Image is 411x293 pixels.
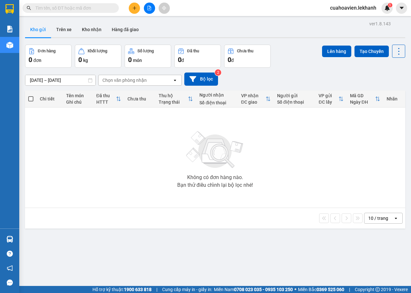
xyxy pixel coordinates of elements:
th: Toggle SortBy [238,90,274,108]
span: 1 [389,3,391,7]
button: caret-down [396,3,407,14]
span: question-circle [7,251,13,257]
div: Chi tiết [40,96,60,101]
div: Ngày ĐH [350,99,375,105]
button: Kho gửi [25,22,51,37]
img: warehouse-icon [6,236,13,243]
span: Hỗ trợ kỹ thuật: [92,286,152,293]
img: svg+xml;base64,PHN2ZyBjbGFzcz0ibGlzdC1wbHVnX19zdmciIHhtbG5zPSJodHRwOi8vd3d3LnczLm9yZy8yMDAwL3N2Zy... [183,127,247,172]
div: Nhãn [387,96,402,101]
span: đ [231,58,234,63]
div: Chưa thu [237,49,253,53]
div: ĐC lấy [319,99,338,105]
div: Chưa thu [127,96,152,101]
span: 0 [128,56,132,64]
button: Chưa thu0đ [224,45,271,68]
div: Đã thu [96,93,116,98]
span: 0 [228,56,231,64]
span: aim [162,6,166,10]
span: | [156,286,157,293]
div: Chọn văn phòng nhận [102,77,147,83]
span: message [7,280,13,286]
div: Số điện thoại [199,100,234,105]
div: Số lượng [137,49,154,53]
button: Trên xe [51,22,77,37]
th: Toggle SortBy [315,90,346,108]
button: Khối lượng0kg [75,45,121,68]
button: file-add [144,3,155,14]
div: Thu hộ [159,93,188,98]
button: Đã thu0đ [174,45,221,68]
span: | [349,286,350,293]
span: file-add [147,6,152,10]
div: VP nhận [241,93,266,98]
th: Toggle SortBy [93,90,124,108]
th: Toggle SortBy [347,90,384,108]
span: caret-down [399,5,405,11]
img: logo-vxr [5,4,14,14]
img: icon-new-feature [384,5,390,11]
span: cuahoavien.lekhanh [325,4,381,12]
span: Miền Bắc [298,286,344,293]
button: Lên hàng [322,46,351,57]
svg: open [172,78,178,83]
div: Mã GD [350,93,375,98]
strong: 1900 633 818 [124,287,152,292]
input: Tìm tên, số ĐT hoặc mã đơn [35,4,111,12]
span: notification [7,265,13,271]
span: món [133,58,142,63]
div: Số điện thoại [277,99,312,105]
span: plus [132,6,137,10]
strong: 0708 023 035 - 0935 103 250 [234,287,293,292]
div: Tên món [66,93,90,98]
span: đ [181,58,184,63]
span: Cung cấp máy in - giấy in: [162,286,212,293]
span: đơn [33,58,41,63]
div: ver 1.8.143 [369,20,391,27]
span: copyright [375,287,380,292]
span: 0 [29,56,32,64]
span: kg [83,58,88,63]
button: aim [159,3,170,14]
span: 0 [78,56,82,64]
div: HTTT [96,99,116,105]
sup: 2 [215,69,221,76]
th: Toggle SortBy [155,90,196,108]
img: solution-icon [6,26,13,32]
div: Ghi chú [66,99,90,105]
button: plus [129,3,140,14]
svg: open [393,216,398,221]
div: 10 / trang [368,215,388,221]
div: Đã thu [187,49,199,53]
div: Người gửi [277,93,312,98]
input: Select a date range. [25,75,95,85]
button: Đơn hàng0đơn [25,45,72,68]
button: Bộ lọc [184,73,218,86]
div: Bạn thử điều chỉnh lại bộ lọc nhé! [177,183,253,188]
button: Tạo Chuyến [354,46,389,57]
span: 0 [178,56,181,64]
button: Hàng đã giao [107,22,144,37]
span: ⚪️ [294,288,296,291]
img: warehouse-icon [6,42,13,48]
div: ĐC giao [241,99,266,105]
div: Người nhận [199,92,234,98]
div: Trạng thái [159,99,188,105]
span: Miền Nam [214,286,293,293]
sup: 1 [388,3,392,7]
button: Kho nhận [77,22,107,37]
button: Số lượng0món [125,45,171,68]
span: search [27,6,31,10]
div: Đơn hàng [38,49,56,53]
div: VP gửi [319,93,338,98]
strong: 0369 525 060 [317,287,344,292]
div: Khối lượng [88,49,107,53]
div: Không có đơn hàng nào. [187,175,243,180]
